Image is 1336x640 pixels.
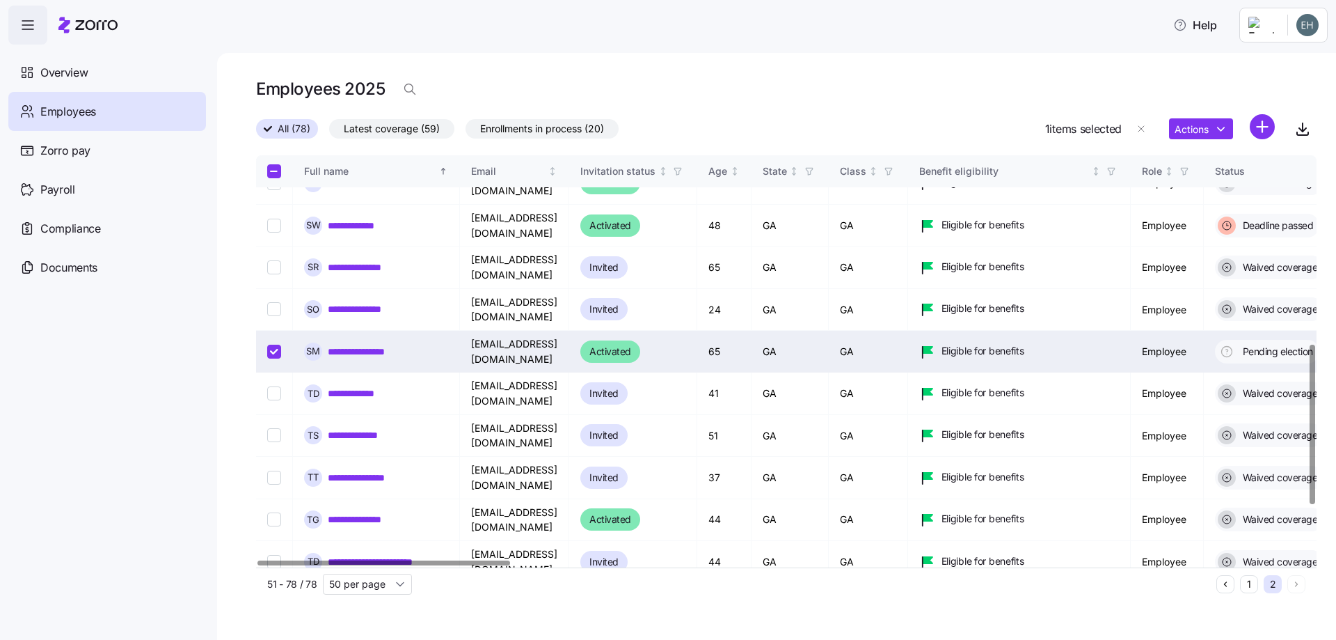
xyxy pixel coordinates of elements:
span: Invited [589,554,619,570]
td: [EMAIL_ADDRESS][DOMAIN_NAME] [460,331,569,373]
td: Employee [1131,289,1204,331]
th: Benefit eligibilityNot sorted [908,155,1131,187]
div: Full name [304,164,436,179]
span: Documents [40,259,97,276]
span: Payroll [40,181,75,198]
td: GA [829,499,908,541]
span: T S [308,431,319,440]
span: All (78) [278,120,310,138]
span: Latest coverage (59) [344,120,440,138]
a: Compliance [8,209,206,248]
td: 37 [697,457,751,499]
td: [EMAIL_ADDRESS][DOMAIN_NAME] [460,541,569,583]
span: Invited [589,259,619,276]
div: Not sorted [789,166,799,176]
span: T G [307,515,319,524]
span: Invited [589,385,619,402]
svg: add icon [1250,114,1275,139]
td: [EMAIL_ADDRESS][DOMAIN_NAME] [460,415,569,457]
th: Invitation statusNot sorted [569,155,697,187]
span: Deadline passed [1239,219,1314,233]
span: Waived coverage [1239,387,1318,400]
span: Compliance [40,220,101,237]
span: Activated [589,217,631,234]
td: [EMAIL_ADDRESS][DOMAIN_NAME] [460,373,569,414]
button: Previous page [1216,575,1234,593]
div: Not sorted [1091,166,1101,176]
input: Select record 18 [267,428,281,442]
td: 41 [697,373,751,414]
span: Eligible for benefits [941,344,1024,358]
td: GA [829,289,908,331]
span: Employees [40,103,96,120]
th: Full nameSorted ascending [293,155,460,187]
button: Next page [1287,575,1305,593]
span: Eligible for benefits [941,218,1024,232]
td: [EMAIL_ADDRESS][DOMAIN_NAME] [460,457,569,499]
td: GA [751,457,829,499]
div: Benefit eligibility [919,164,1089,179]
span: Waived coverage [1239,302,1318,316]
td: GA [829,541,908,583]
div: Age [708,164,727,179]
div: Not sorted [548,166,557,176]
div: State [763,164,787,179]
td: GA [751,331,829,373]
td: Employee [1131,457,1204,499]
a: Employees [8,92,206,131]
td: GA [829,373,908,414]
span: Waived coverage [1239,555,1318,569]
a: Payroll [8,170,206,209]
td: GA [829,415,908,457]
button: 1 [1240,575,1258,593]
span: Zorro pay [40,142,90,159]
button: Actions [1169,118,1233,139]
td: [EMAIL_ADDRESS][DOMAIN_NAME] [460,499,569,541]
span: S O [307,305,319,314]
span: Eligible for benefits [941,302,1024,315]
td: GA [751,499,829,541]
span: Enrollments in process (20) [480,120,604,138]
span: 51 - 78 / 78 [267,577,317,591]
input: Select record 15 [267,302,281,316]
td: GA [829,247,908,288]
div: Not sorted [868,166,878,176]
span: S R [308,263,319,272]
input: Select record 16 [267,345,281,359]
a: Overview [8,53,206,92]
td: Employee [1131,499,1204,541]
span: S W [306,221,321,230]
span: 1 items selected [1045,120,1122,138]
input: Select record 17 [267,387,281,400]
button: 2 [1264,575,1282,593]
td: [EMAIL_ADDRESS][DOMAIN_NAME] [460,205,569,247]
td: 65 [697,331,751,373]
td: 44 [697,499,751,541]
input: Select all records [267,164,281,178]
td: Employee [1131,247,1204,288]
td: GA [751,373,829,414]
td: Employee [1131,205,1204,247]
span: T T [308,473,319,482]
span: Eligible for benefits [941,260,1024,274]
th: RoleNot sorted [1131,155,1204,187]
span: Waived coverage [1239,471,1318,485]
span: Eligible for benefits [941,554,1024,568]
td: Employee [1131,331,1204,373]
span: S M [306,347,320,356]
span: Invited [589,427,619,444]
td: GA [829,457,908,499]
span: Waived coverage [1239,260,1318,274]
input: Select record 20 [267,513,281,526]
span: T D [308,389,319,398]
td: 48 [697,205,751,247]
span: Overview [40,64,88,81]
div: Role [1142,164,1162,179]
td: GA [751,289,829,331]
span: Activated [589,511,631,528]
button: Help [1162,11,1228,39]
td: GA [751,205,829,247]
td: 24 [697,289,751,331]
span: Eligible for benefits [941,428,1024,442]
div: Class [840,164,866,179]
